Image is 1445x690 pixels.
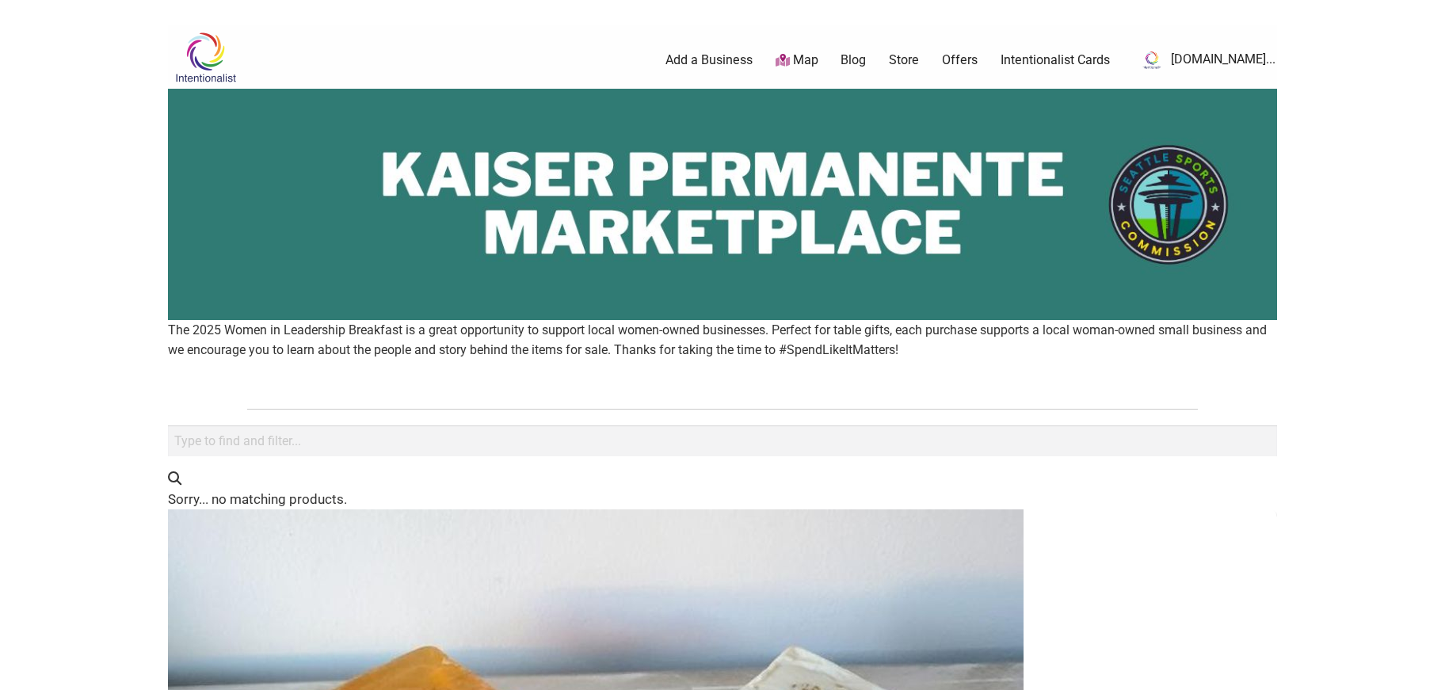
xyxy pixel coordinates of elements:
a: Add a Business [665,51,753,69]
a: Blog [841,51,866,69]
a: [DOMAIN_NAME]... [1133,46,1275,74]
a: Offers [942,51,978,69]
img: Intentionalist [168,32,243,83]
a: Map [776,51,818,70]
img: sponsor logo [168,89,1277,320]
a: Store [889,51,919,69]
div: Sorry... no matching products. [168,490,1277,510]
a: Intentionalist Cards [1001,51,1110,69]
p: The 2025 Women in Leadership Breakfast is a great opportunity to support local women-owned busine... [168,320,1277,360]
